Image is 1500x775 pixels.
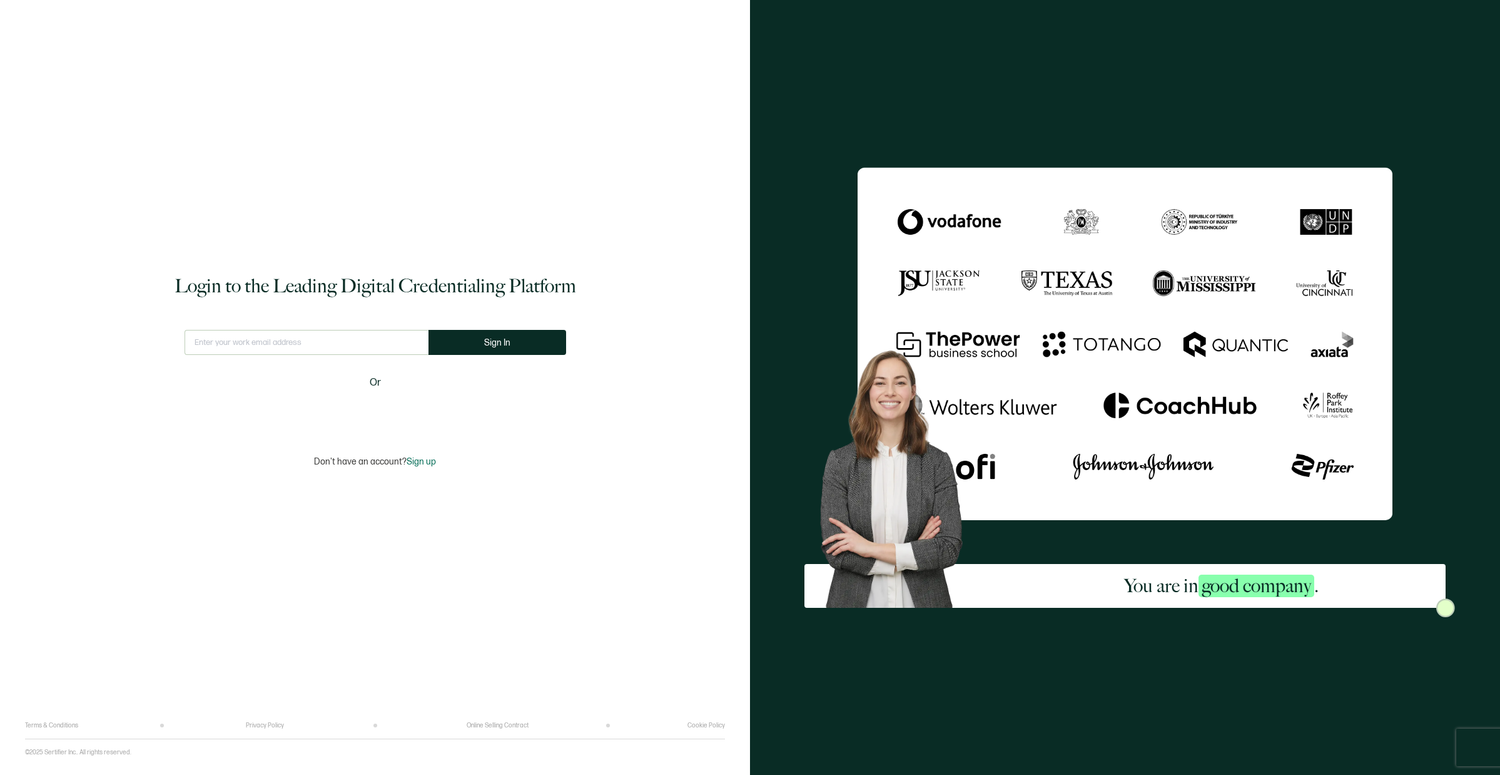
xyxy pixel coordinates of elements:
[1198,575,1314,597] span: good company
[303,399,447,426] div: Sign in with Google. Opens in new tab
[407,456,436,467] span: Sign up
[314,456,436,467] p: Don't have an account?
[185,330,428,355] input: Enter your work email address
[25,722,78,729] a: Terms & Conditions
[687,722,725,729] a: Cookie Policy
[246,722,284,729] a: Privacy Policy
[428,330,566,355] button: Sign In
[858,167,1392,520] img: Sertifier Login - You are in <span class="strong-h">good company</span>.
[1124,573,1319,598] h2: You are in .
[804,337,997,608] img: Sertifier Login - You are in <span class="strong-h">good company</span>. Hero
[175,274,576,299] h1: Login to the Leading Digital Credentialing Platform
[370,375,381,391] span: Or
[1436,598,1455,617] img: Sertifier Login
[25,749,131,756] p: ©2025 Sertifier Inc.. All rights reserved.
[484,338,510,347] span: Sign In
[297,399,454,426] iframe: Sign in with Google Button
[467,722,529,729] a: Online Selling Contract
